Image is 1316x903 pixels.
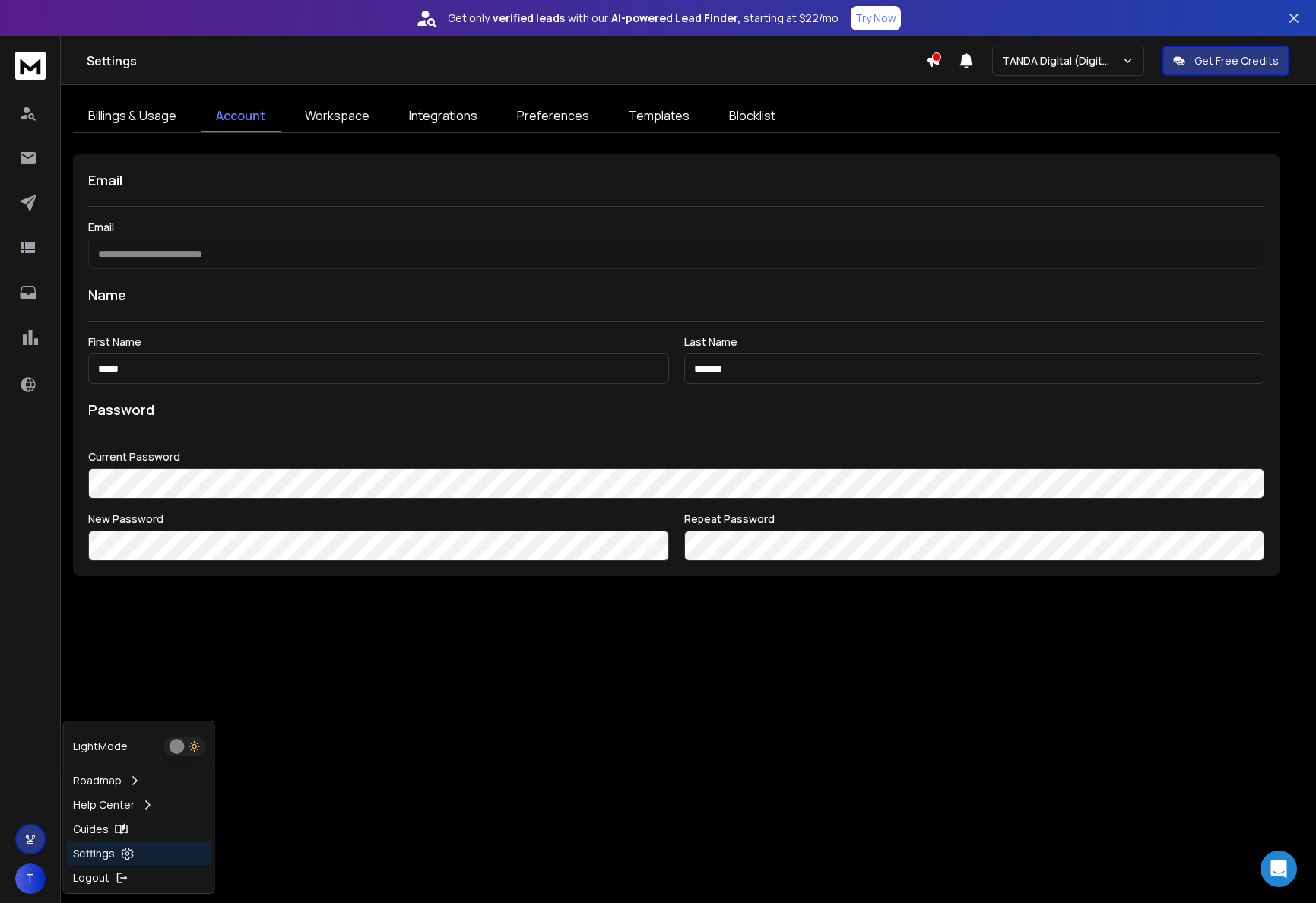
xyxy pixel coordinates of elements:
[67,841,211,866] a: Settings
[855,11,896,26] p: Try Now
[73,773,122,788] p: Roadmap
[448,11,839,26] p: Get only with our starting at $22/mo
[73,739,128,754] p: Light Mode
[1162,46,1289,76] button: Get Free Credits
[73,822,109,837] p: Guides
[851,6,901,30] button: Try Now
[1194,53,1279,68] p: Get Free Credits
[1002,53,1121,68] p: TANDA Digital (Digital Sip)
[493,11,565,26] strong: verified leads
[73,870,109,886] p: Logout
[73,846,115,861] p: Settings
[15,863,46,894] button: T
[87,52,925,70] h1: Settings
[15,52,46,80] img: logo
[611,11,740,26] strong: AI-powered Lead Finder,
[67,817,211,841] a: Guides
[67,768,211,793] a: Roadmap
[67,793,211,817] a: Help Center
[1261,851,1297,887] div: Open Intercom Messenger
[73,797,135,813] p: Help Center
